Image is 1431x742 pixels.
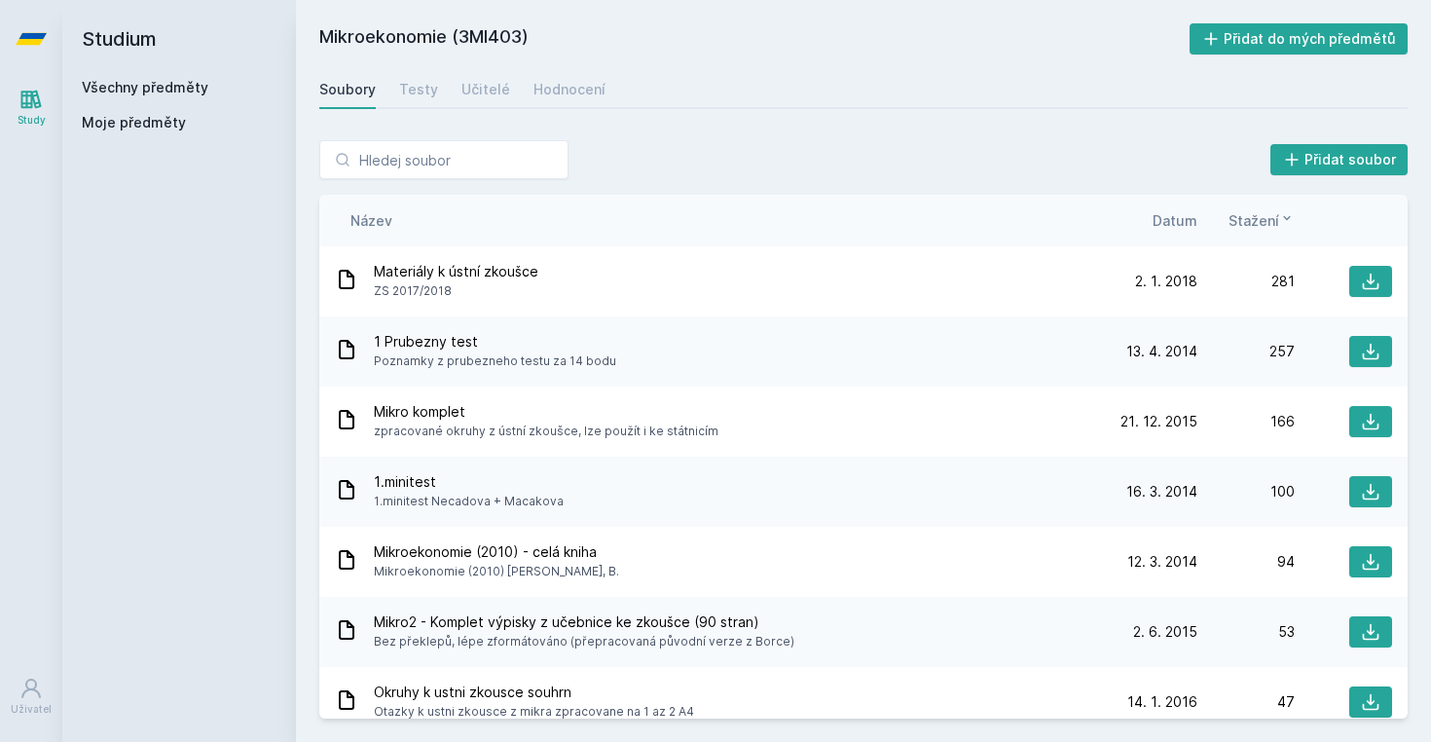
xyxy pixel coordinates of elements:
[319,70,376,109] a: Soubory
[374,612,794,632] span: Mikro2 - Komplet výpisky z učebnice ke zkoušce (90 stran)
[1190,23,1409,55] button: Přidat do mých předmětů
[1229,210,1295,231] button: Stažení
[319,23,1190,55] h2: Mikroekonomie (3MI403)
[374,332,616,352] span: 1 Prubezny test
[1126,482,1197,501] span: 16. 3. 2014
[4,78,58,137] a: Study
[533,80,605,99] div: Hodnocení
[1120,412,1197,431] span: 21. 12. 2015
[82,79,208,95] a: Všechny předměty
[374,262,538,281] span: Materiály k ústní zkoušce
[1133,622,1197,642] span: 2. 6. 2015
[461,70,510,109] a: Učitelé
[319,80,376,99] div: Soubory
[1229,210,1279,231] span: Stažení
[1127,692,1197,712] span: 14. 1. 2016
[374,472,564,492] span: 1.minitest
[374,492,564,511] span: 1.minitest Necadova + Macakova
[374,562,619,581] span: Mikroekonomie (2010) [PERSON_NAME], B.
[399,80,438,99] div: Testy
[1135,272,1197,291] span: 2. 1. 2018
[1197,622,1295,642] div: 53
[18,113,46,128] div: Study
[4,667,58,726] a: Uživatel
[533,70,605,109] a: Hodnocení
[1153,210,1197,231] button: Datum
[319,140,569,179] input: Hledej soubor
[1197,552,1295,572] div: 94
[1197,692,1295,712] div: 47
[1270,144,1409,175] button: Přidat soubor
[374,542,619,562] span: Mikroekonomie (2010) - celá kniha
[374,402,718,422] span: Mikro komplet
[374,632,794,651] span: Bez překlepů, lépe zformátováno (přepracovaná původní verze z Borce)
[374,702,694,722] span: Otazky k ustni zkousce z mikra zpracovane na 1 az 2 A4
[350,210,392,231] button: Název
[11,702,52,717] div: Uživatel
[399,70,438,109] a: Testy
[1126,342,1197,361] span: 13. 4. 2014
[1197,342,1295,361] div: 257
[374,683,694,702] span: Okruhy k ustni zkousce souhrn
[374,422,718,441] span: zpracované okruhy z ústní zkoušce, lze použít i ke státnicím
[1127,552,1197,572] span: 12. 3. 2014
[82,113,186,132] span: Moje předměty
[1197,482,1295,501] div: 100
[374,352,616,371] span: Poznamky z prubezneho testu za 14 bodu
[1197,412,1295,431] div: 166
[1197,272,1295,291] div: 281
[374,281,538,301] span: ZS 2017/2018
[461,80,510,99] div: Učitelé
